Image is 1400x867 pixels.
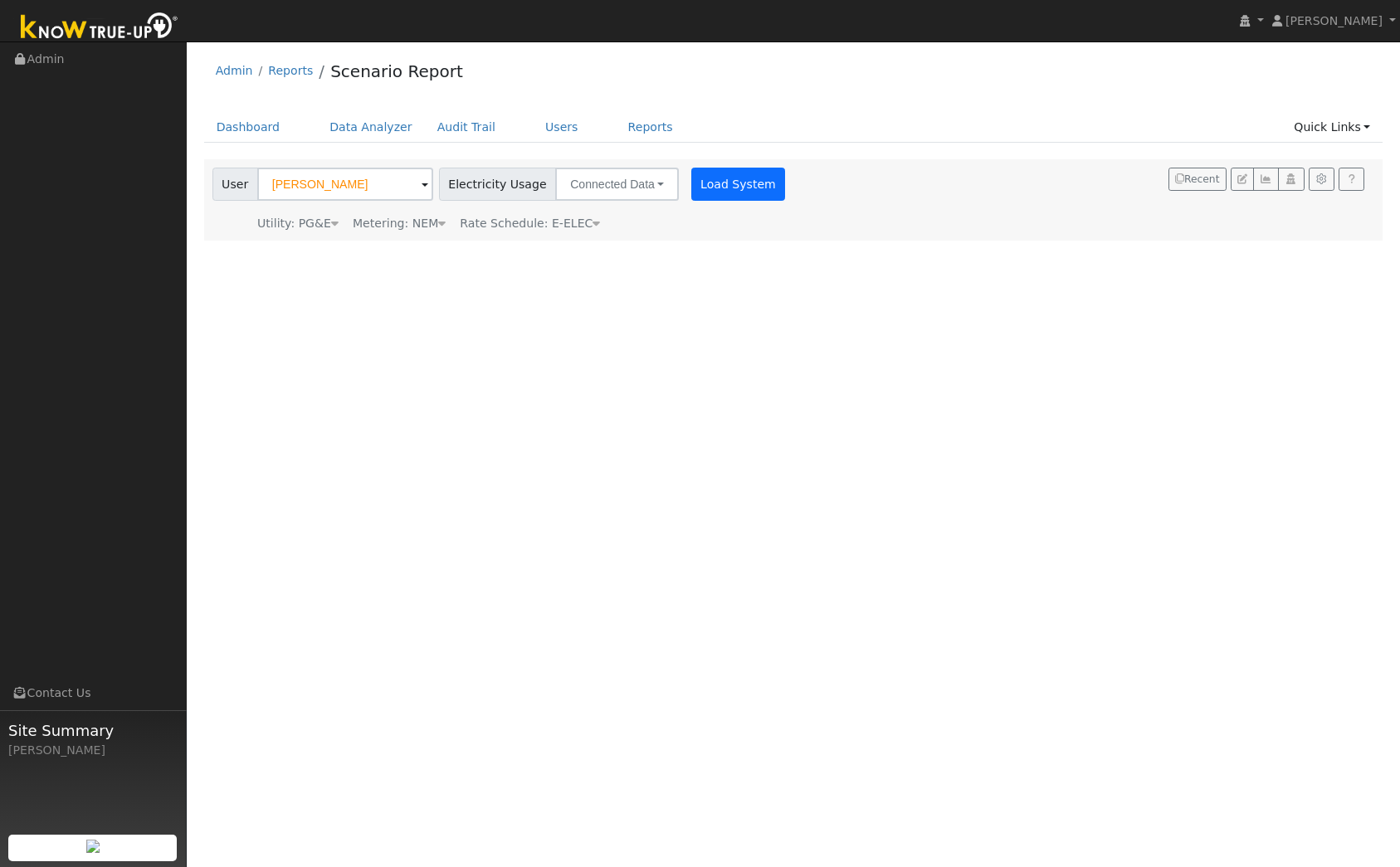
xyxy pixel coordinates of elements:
[1281,112,1383,143] a: Quick Links
[330,61,463,81] a: Scenario Report
[691,168,786,201] button: Load System
[1285,14,1383,27] span: [PERSON_NAME]
[439,168,556,201] span: Electricity Usage
[533,112,591,143] a: Users
[353,215,446,232] div: Metering: NEM
[460,217,600,230] span: Alias: H3EELECN
[86,840,100,853] img: retrieve
[12,9,187,46] img: Know True-Up
[1253,168,1279,191] button: Multi-Series Graph
[555,168,679,201] button: Connected Data
[257,215,339,232] div: Utility: PG&E
[616,112,685,143] a: Reports
[216,64,253,77] a: Admin
[1339,168,1364,191] a: Help Link
[8,742,178,759] div: [PERSON_NAME]
[1231,168,1254,191] button: Edit User
[257,168,433,201] input: Select a User
[268,64,313,77] a: Reports
[212,168,258,201] span: User
[317,112,425,143] a: Data Analyzer
[204,112,293,143] a: Dashboard
[1278,168,1304,191] button: Login As
[1168,168,1227,191] button: Recent
[8,719,178,742] span: Site Summary
[425,112,508,143] a: Audit Trail
[1309,168,1334,191] button: Settings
